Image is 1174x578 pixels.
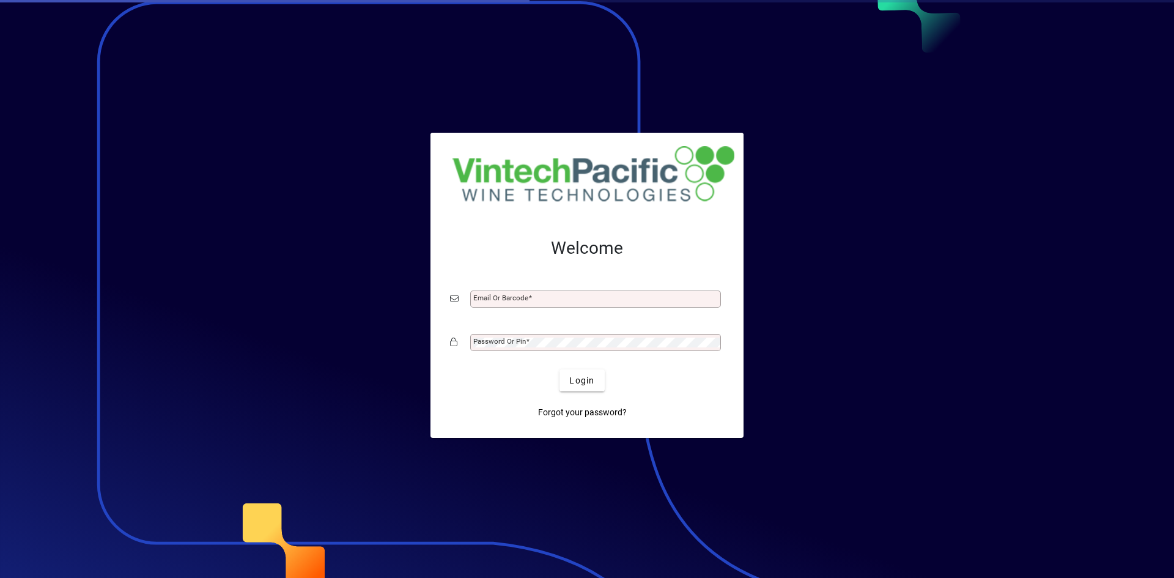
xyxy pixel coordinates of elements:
mat-label: Password or Pin [473,337,526,346]
span: Forgot your password? [538,406,627,419]
a: Forgot your password? [533,401,632,423]
mat-label: Email or Barcode [473,294,528,302]
button: Login [559,369,604,391]
span: Login [569,374,594,387]
h2: Welcome [450,238,724,259]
